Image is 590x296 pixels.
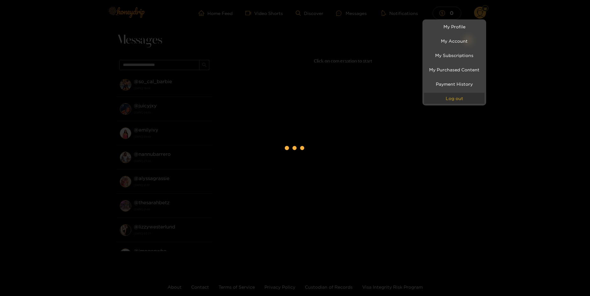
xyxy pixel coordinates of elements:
a: My Subscriptions [424,50,485,61]
a: Payment History [424,78,485,90]
a: My Account [424,35,485,47]
a: My Profile [424,21,485,32]
button: Log out [424,93,485,104]
a: My Purchased Content [424,64,485,75]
